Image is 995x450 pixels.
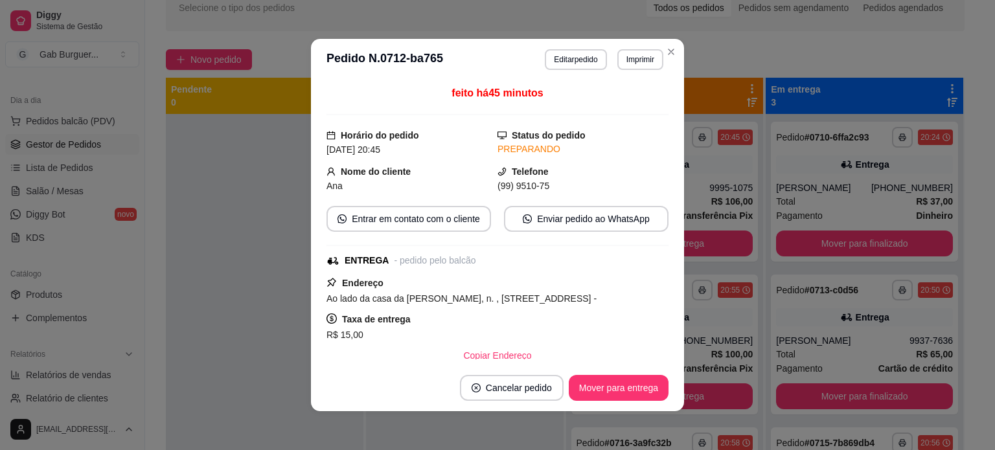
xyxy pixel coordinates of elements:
span: user [326,167,336,176]
span: whats-app [523,214,532,223]
span: pushpin [326,277,337,287]
button: close-circleCancelar pedido [460,375,564,401]
span: close-circle [472,383,481,392]
button: whats-appEntrar em contato com o cliente [326,206,491,232]
div: PREPARANDO [497,142,669,156]
div: ENTREGA [345,254,389,267]
span: Ana [326,181,343,191]
div: - pedido pelo balcão [394,254,475,267]
span: calendar [326,131,336,140]
h3: Pedido N. 0712-ba765 [326,49,443,70]
button: Imprimir [617,49,663,70]
button: Close [661,41,681,62]
button: whats-appEnviar pedido ao WhatsApp [504,206,669,232]
strong: Status do pedido [512,130,586,141]
strong: Horário do pedido [341,130,419,141]
span: R$ 15,00 [326,330,363,340]
span: desktop [497,131,507,140]
button: Mover para entrega [569,375,669,401]
strong: Taxa de entrega [342,314,411,324]
strong: Nome do cliente [341,166,411,177]
button: Copiar Endereço [453,343,542,368]
span: (99) 9510-75 [497,181,549,191]
span: phone [497,167,507,176]
strong: Telefone [512,166,549,177]
button: Editarpedido [545,49,606,70]
span: Ao lado da casa da [PERSON_NAME], n. , [STREET_ADDRESS] - [326,293,597,304]
strong: Endereço [342,278,383,288]
span: dollar [326,313,337,324]
span: whats-app [337,214,347,223]
span: [DATE] 20:45 [326,144,380,155]
span: feito há 45 minutos [452,87,543,98]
